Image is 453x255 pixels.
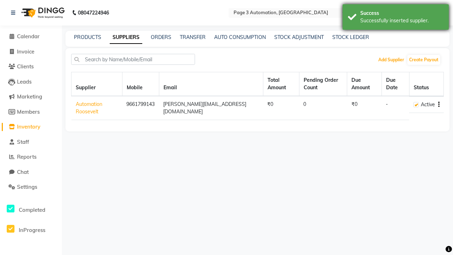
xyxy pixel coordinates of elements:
a: Chat [2,168,60,176]
a: PRODUCTS [74,34,101,40]
span: Active [421,101,435,108]
th: Total Amount [263,72,299,96]
input: Search by Name/Mobile/Email [71,54,195,65]
a: Members [2,108,60,116]
a: Settings [2,183,60,191]
th: Pending Order Count [299,72,347,96]
span: Marketing [17,93,42,100]
span: Reports [17,153,36,160]
a: Leads [2,78,60,86]
a: STOCK LEDGER [332,34,369,40]
span: Leads [17,78,31,85]
span: Staff [17,138,29,145]
span: Clients [17,63,34,70]
th: Email [159,72,263,96]
span: Calendar [17,33,40,40]
a: Automation Roosevelt [76,101,102,115]
span: Invoice [17,48,34,55]
td: ₹0 [347,96,382,120]
a: Calendar [2,33,60,41]
a: Inventory [2,123,60,131]
b: 08047224946 [78,3,109,23]
th: Due Date [382,72,409,96]
span: Settings [17,183,37,190]
th: Supplier [71,72,122,96]
a: TRANSFER [180,34,206,40]
div: Success [360,10,443,17]
a: AUTO CONSUMPTION [214,34,266,40]
th: Status [409,72,443,96]
button: Add Supplier [377,55,406,65]
td: 0 [299,96,347,120]
th: Mobile [122,72,159,96]
a: SUPPLIERS [110,31,142,44]
span: Chat [17,169,29,175]
a: ORDERS [151,34,171,40]
a: STOCK ADJUSTMENT [274,34,324,40]
span: Inventory [17,123,40,130]
td: - [382,96,409,120]
a: Invoice [2,48,60,56]
td: [PERSON_NAME][EMAIL_ADDRESS][DOMAIN_NAME] [159,96,263,120]
td: ₹0 [263,96,299,120]
button: Create Payout [407,55,440,65]
div: Successfully inserted supplier. [360,17,443,24]
th: Due Amount [347,72,382,96]
span: InProgress [19,227,45,233]
a: Staff [2,138,60,146]
td: 9661799143 [122,96,159,120]
a: Marketing [2,93,60,101]
span: Members [17,108,40,115]
img: logo [18,3,67,23]
span: Completed [19,206,45,213]
a: Reports [2,153,60,161]
a: Clients [2,63,60,71]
